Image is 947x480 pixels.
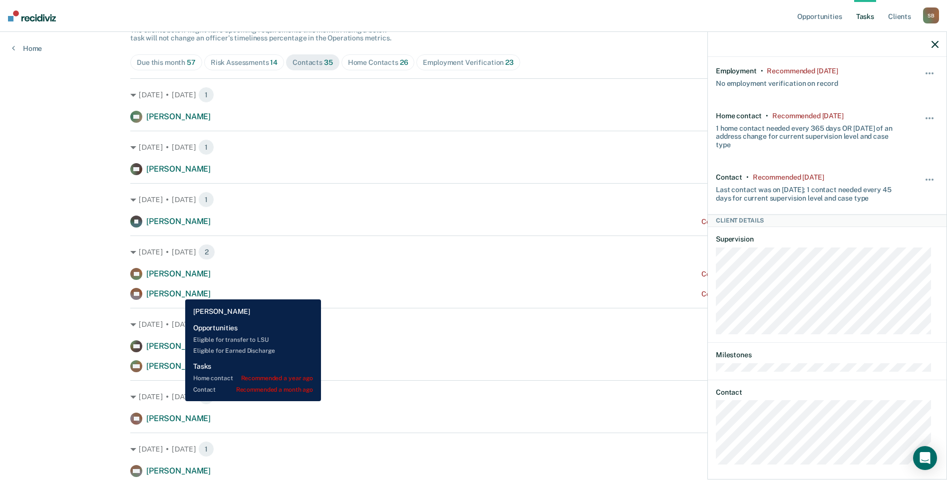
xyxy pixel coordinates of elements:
[130,192,817,208] div: [DATE] • [DATE]
[8,10,56,21] img: Recidiviz
[293,58,333,67] div: Contacts
[772,112,843,120] div: Recommended 23 days ago
[187,58,196,66] span: 57
[130,316,817,332] div: [DATE] • [DATE]
[130,244,817,260] div: [DATE] • [DATE]
[198,139,214,155] span: 1
[198,87,214,103] span: 1
[701,270,817,278] div: Contact recommended a month ago
[146,414,211,423] span: [PERSON_NAME]
[198,441,214,457] span: 1
[198,244,215,260] span: 2
[716,120,902,149] div: 1 home contact needed every 365 days OR [DATE] of an address change for current supervision level...
[767,67,838,75] div: Recommended 23 days ago
[198,192,214,208] span: 1
[400,58,408,66] span: 26
[198,316,215,332] span: 2
[716,67,757,75] div: Employment
[146,341,211,351] span: [PERSON_NAME]
[130,441,817,457] div: [DATE] • [DATE]
[12,44,42,53] a: Home
[746,173,749,182] div: •
[716,182,902,203] div: Last contact was on [DATE]; 1 contact needed every 45 days for current supervision level and case...
[146,217,211,226] span: [PERSON_NAME]
[198,389,214,405] span: 1
[923,7,939,23] div: S B
[753,173,824,182] div: Recommended 8 days ago
[146,466,211,476] span: [PERSON_NAME]
[146,361,211,371] span: [PERSON_NAME]
[324,58,333,66] span: 35
[716,112,762,120] div: Home contact
[423,58,513,67] div: Employment Verification
[270,58,278,66] span: 14
[505,58,514,66] span: 23
[716,351,939,359] dt: Milestones
[716,388,939,397] dt: Contact
[913,446,937,470] div: Open Intercom Messenger
[708,215,947,227] div: Client Details
[348,58,408,67] div: Home Contacts
[146,112,211,121] span: [PERSON_NAME]
[146,164,211,174] span: [PERSON_NAME]
[130,139,817,155] div: [DATE] • [DATE]
[761,67,763,75] div: •
[716,75,838,88] div: No employment verification on record
[211,58,278,67] div: Risk Assessments
[146,269,211,278] span: [PERSON_NAME]
[130,26,391,42] span: The clients below might have upcoming requirements this month. Hiding a below task will not chang...
[716,235,939,243] dt: Supervision
[130,389,817,405] div: [DATE] • [DATE]
[716,173,742,182] div: Contact
[701,290,817,298] div: Contact recommended a month ago
[701,218,817,226] div: Contact recommended a month ago
[130,87,817,103] div: [DATE] • [DATE]
[766,112,768,120] div: •
[137,58,196,67] div: Due this month
[146,289,211,298] span: [PERSON_NAME]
